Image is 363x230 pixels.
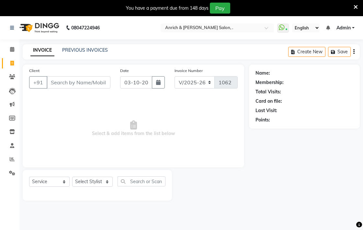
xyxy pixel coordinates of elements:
[29,68,40,74] label: Client
[120,68,129,74] label: Date
[255,98,282,105] div: Card on file:
[255,117,270,123] div: Points:
[126,5,209,12] div: You have a payment due from 148 days
[175,68,203,74] label: Invoice Number
[255,70,270,77] div: Name:
[30,45,54,56] a: INVOICE
[29,96,238,161] span: Select & add items from the list below
[47,76,110,89] input: Search by Name/Mobile/Email/Code
[17,19,61,37] img: logo
[255,79,284,86] div: Membership:
[210,3,230,14] button: Pay
[255,107,277,114] div: Last Visit:
[336,25,351,31] span: Admin
[328,47,351,57] button: Save
[29,76,47,89] button: +91
[255,89,281,95] div: Total Visits:
[118,176,165,186] input: Search or Scan
[288,47,325,57] button: Create New
[71,19,100,37] b: 08047224946
[62,47,108,53] a: PREVIOUS INVOICES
